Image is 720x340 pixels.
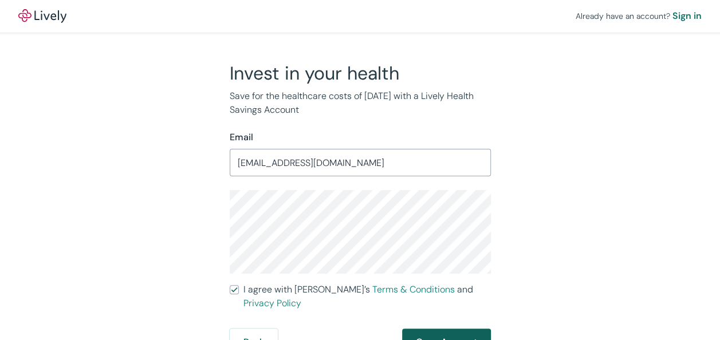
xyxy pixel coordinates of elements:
div: Already have an account? [576,9,702,23]
a: Privacy Policy [243,297,301,309]
img: Lively [18,9,66,23]
a: Terms & Conditions [372,283,455,295]
span: I agree with [PERSON_NAME]’s and [243,283,491,310]
a: Sign in [672,9,702,23]
a: LivelyLively [18,9,66,23]
p: Save for the healthcare costs of [DATE] with a Lively Health Savings Account [230,89,491,117]
h2: Invest in your health [230,62,491,85]
label: Email [230,131,253,144]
